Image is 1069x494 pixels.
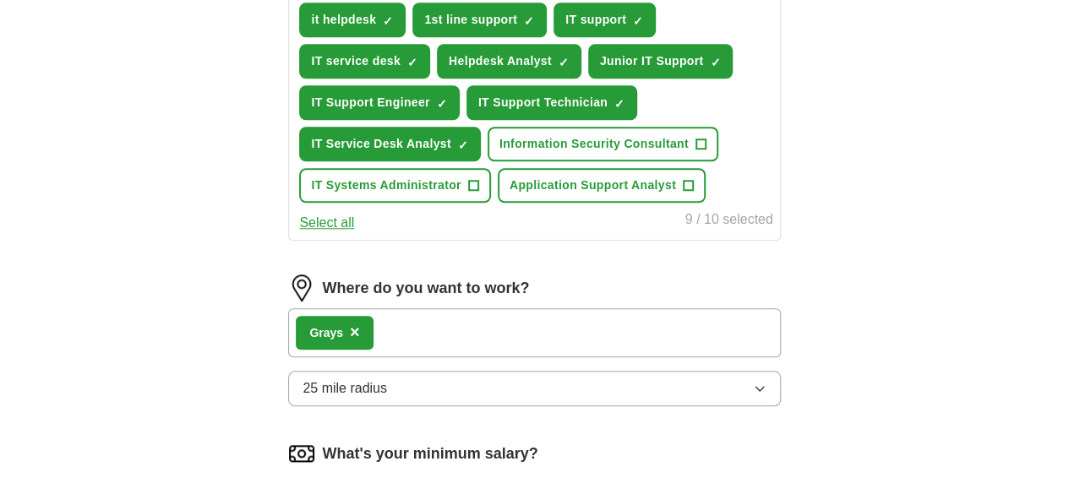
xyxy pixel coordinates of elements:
label: Where do you want to work? [322,277,529,300]
span: Information Security Consultant [499,135,689,153]
button: IT Service Desk Analyst✓ [299,127,481,161]
span: ✓ [614,97,624,111]
button: Information Security Consultant [488,127,718,161]
span: ✓ [437,97,447,111]
span: IT Support Technician [478,94,608,111]
button: 1st line support✓ [412,3,547,37]
span: Helpdesk Analyst [449,52,552,70]
span: ✓ [524,14,534,28]
button: IT Support Engineer✓ [299,85,459,120]
button: IT Support Technician✓ [466,85,637,120]
label: What's your minimum salary? [322,442,537,465]
div: 9 / 10 selected [685,209,773,233]
span: IT support [565,11,626,29]
span: Junior IT Support [600,52,704,70]
button: × [350,320,360,345]
div: Grays [309,324,343,342]
span: 1st line support [424,11,517,29]
span: ✓ [559,56,569,69]
span: it helpdesk [311,11,376,29]
button: IT Systems Administrator [299,168,490,203]
button: Select all [299,213,354,233]
button: Junior IT Support✓ [588,44,734,79]
span: ✓ [407,56,417,69]
button: 25 mile radius [288,371,780,406]
span: IT Service Desk Analyst [311,135,451,153]
span: ✓ [710,56,720,69]
span: 25 mile radius [303,378,387,399]
span: ✓ [458,138,468,152]
span: IT Support Engineer [311,94,429,111]
span: × [350,323,360,341]
span: IT service desk [311,52,401,70]
span: IT Systems Administrator [311,176,461,194]
button: Application Support Analyst [498,168,706,203]
button: IT service desk✓ [299,44,430,79]
button: Helpdesk Analyst✓ [437,44,581,79]
img: location.png [288,274,315,301]
span: ✓ [383,14,393,28]
button: IT support✓ [554,3,656,37]
button: it helpdesk✓ [299,3,406,37]
span: ✓ [633,14,643,28]
img: salary.png [288,440,315,467]
span: Application Support Analyst [510,176,676,194]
